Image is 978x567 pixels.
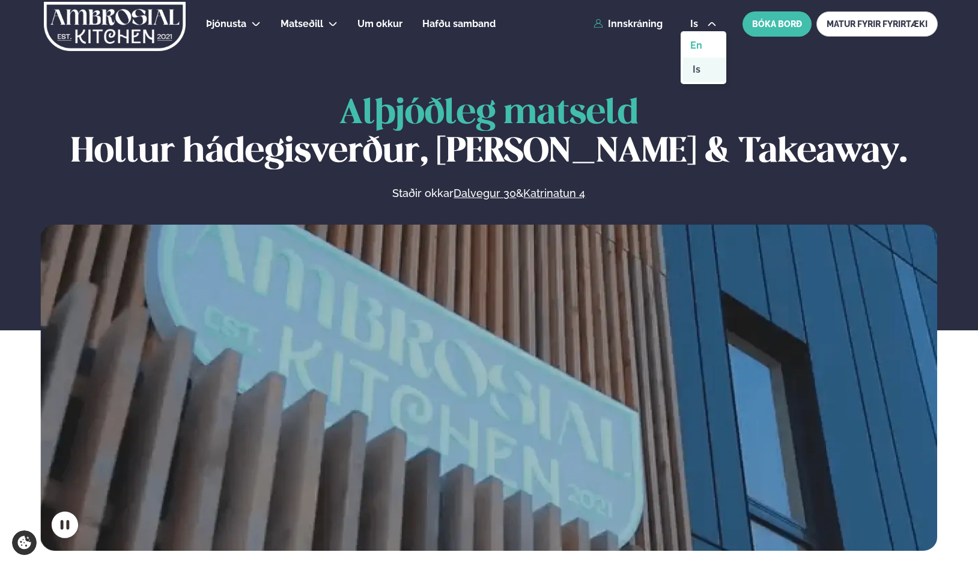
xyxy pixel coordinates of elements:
span: Um okkur [357,18,402,29]
button: is [681,19,726,29]
span: Þjónusta [206,18,246,29]
span: Matseðill [281,18,323,29]
a: MATUR FYRIR FYRIRTÆKI [816,11,938,37]
a: en [681,34,726,58]
span: Hafðu samband [422,18,496,29]
a: Hafðu samband [422,17,496,31]
p: Staðir okkar & [262,186,716,201]
a: Matseðill [281,17,323,31]
span: is [690,19,702,29]
a: Innskráning [594,19,663,29]
button: BÓKA BORÐ [743,11,812,37]
a: is [683,58,728,82]
img: logo [43,2,187,51]
a: Um okkur [357,17,402,31]
span: Alþjóðleg matseld [339,97,639,130]
h1: Hollur hádegisverður, [PERSON_NAME] & Takeaway. [40,95,937,172]
a: Katrinatun 4 [523,186,585,201]
a: Þjónusta [206,17,246,31]
a: Dalvegur 30 [454,186,516,201]
a: Cookie settings [12,530,37,555]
